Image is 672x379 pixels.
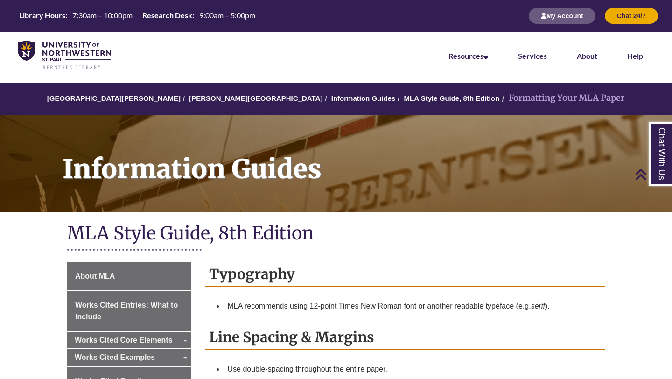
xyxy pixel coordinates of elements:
[189,94,322,102] a: [PERSON_NAME][GEOGRAPHIC_DATA]
[67,349,191,366] a: Works Cited Examples
[75,301,178,321] span: Works Cited Entries: What to Include
[67,291,191,331] a: Works Cited Entries: What to Include
[605,8,658,24] button: Chat 24/7
[448,51,488,60] a: Resources
[205,262,605,287] h2: Typography
[15,10,69,21] th: Library Hours:
[75,353,155,361] span: Works Cited Examples
[518,51,547,60] a: Services
[67,262,191,290] a: About MLA
[605,12,658,20] a: Chat 24/7
[67,332,191,349] a: Works Cited Core Elements
[635,168,670,181] a: Back to Top
[499,91,624,105] li: Formatting Your MLA Paper
[18,41,111,70] img: UNWSP Library Logo
[531,302,545,310] em: serif
[529,8,595,24] button: My Account
[75,272,115,280] span: About MLA
[72,11,133,20] span: 7:30am – 10:00pm
[577,51,597,60] a: About
[199,11,255,20] span: 9:00am – 5:00pm
[67,222,605,246] h1: MLA Style Guide, 8th Edition
[627,51,643,60] a: Help
[224,359,602,379] li: Use double-spacing throughout the entire paper.
[47,94,181,102] a: [GEOGRAPHIC_DATA][PERSON_NAME]
[75,336,173,344] span: Works Cited Core Elements
[205,325,605,350] h2: Line Spacing & Margins
[52,115,672,200] h1: Information Guides
[15,10,259,21] a: Hours Today
[529,12,595,20] a: My Account
[404,94,499,102] a: MLA Style Guide, 8th Edition
[139,10,196,21] th: Research Desk:
[331,94,396,102] a: Information Guides
[224,296,602,316] li: MLA recommends using 12-point Times New Roman font or another readable typeface (e.g. ).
